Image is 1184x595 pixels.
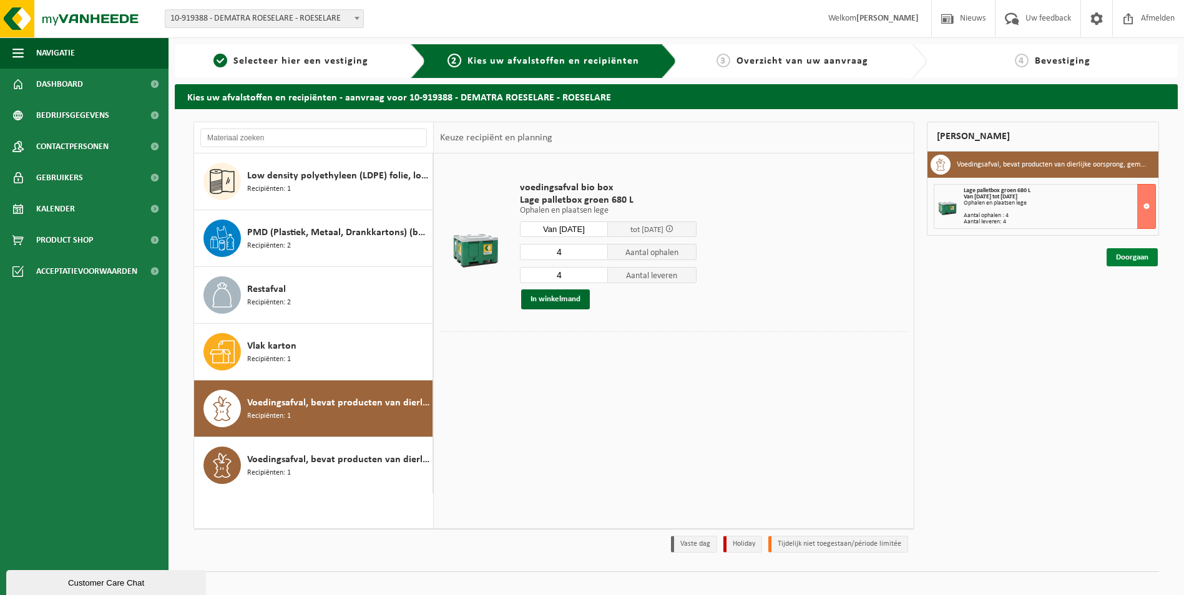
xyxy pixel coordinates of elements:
[717,54,730,67] span: 3
[36,131,109,162] span: Contactpersonen
[247,282,286,297] span: Restafval
[521,289,590,309] button: In winkelmand
[957,155,1149,175] h3: Voedingsafval, bevat producten van dierlijke oorsprong, gemengde verpakking (exclusief glas), cat...
[36,256,137,287] span: Acceptatievoorwaarden
[520,206,697,215] p: Ophalen en plaatsen lege
[723,536,762,553] li: Holiday
[247,240,291,252] span: Recipiënten: 2
[175,84,1178,109] h2: Kies uw afvalstoffen en recipiënten - aanvraag voor 10-919388 - DEMATRA ROESELARE - ROESELARE
[927,122,1159,152] div: [PERSON_NAME]
[448,54,461,67] span: 2
[964,193,1017,200] strong: Van [DATE] tot [DATE]
[520,194,697,206] span: Lage palletbox groen 680 L
[194,153,433,210] button: Low density polyethyleen (LDPE) folie, los, naturel Recipiënten: 1
[247,168,429,183] span: Low density polyethyleen (LDPE) folie, los, naturel
[233,56,368,66] span: Selecteer hier een vestiging
[520,181,697,194] span: voedingsafval bio box
[247,354,291,365] span: Recipiënten: 1
[1107,248,1158,266] a: Doorgaan
[671,536,717,553] li: Vaste dag
[194,267,433,324] button: Restafval Recipiënten: 2
[247,410,291,422] span: Recipiënten: 1
[247,452,429,467] span: Voedingsafval, bevat producten van dierlijke oorsprong, onverpakt, categorie 3
[247,467,291,479] span: Recipiënten: 1
[165,9,364,28] span: 10-919388 - DEMATRA ROESELARE - ROESELARE
[964,219,1155,225] div: Aantal leveren: 4
[630,226,663,234] span: tot [DATE]
[736,56,868,66] span: Overzicht van uw aanvraag
[36,69,83,100] span: Dashboard
[36,100,109,131] span: Bedrijfsgegevens
[165,10,363,27] span: 10-919388 - DEMATRA ROESELARE - ROESELARE
[964,187,1030,194] span: Lage palletbox groen 680 L
[768,536,908,553] li: Tijdelijk niet toegestaan/période limitée
[608,267,697,283] span: Aantal leveren
[36,162,83,193] span: Gebruikers
[194,380,433,437] button: Voedingsafval, bevat producten van dierlijke oorsprong, gemengde verpakking (exclusief glas), cat...
[247,297,291,309] span: Recipiënten: 2
[36,225,93,256] span: Product Shop
[213,54,227,67] span: 1
[247,395,429,410] span: Voedingsafval, bevat producten van dierlijke oorsprong, gemengde verpakking (exclusief glas), cat...
[856,14,919,23] strong: [PERSON_NAME]
[964,213,1155,219] div: Aantal ophalen : 4
[608,244,697,260] span: Aantal ophalen
[36,193,75,225] span: Kalender
[200,128,427,147] input: Materiaal zoeken
[247,183,291,195] span: Recipiënten: 1
[194,324,433,380] button: Vlak karton Recipiënten: 1
[1035,56,1090,66] span: Bevestiging
[6,568,208,595] iframe: chat widget
[181,54,401,69] a: 1Selecteer hier een vestiging
[964,200,1155,206] div: Ophalen en plaatsen lege
[247,225,429,240] span: PMD (Plastiek, Metaal, Drankkartons) (bedrijven)
[1015,54,1029,67] span: 4
[194,437,433,493] button: Voedingsafval, bevat producten van dierlijke oorsprong, onverpakt, categorie 3 Recipiënten: 1
[520,221,609,237] input: Selecteer datum
[36,37,75,69] span: Navigatie
[434,122,559,153] div: Keuze recipiënt en planning
[194,210,433,267] button: PMD (Plastiek, Metaal, Drankkartons) (bedrijven) Recipiënten: 2
[467,56,639,66] span: Kies uw afvalstoffen en recipiënten
[247,339,296,354] span: Vlak karton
